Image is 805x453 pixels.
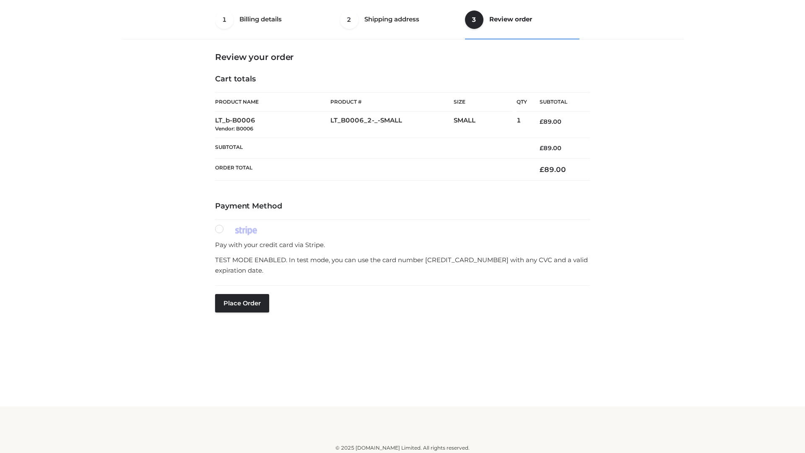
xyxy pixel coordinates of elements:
[215,159,527,181] th: Order Total
[215,52,590,62] h3: Review your order
[125,444,680,452] div: © 2025 [DOMAIN_NAME] Limited. All rights reserved.
[454,93,512,112] th: Size
[215,294,269,312] button: Place order
[330,92,454,112] th: Product #
[215,92,330,112] th: Product Name
[215,75,590,84] h4: Cart totals
[454,112,517,138] td: SMALL
[540,118,561,125] bdi: 89.00
[215,255,590,276] p: TEST MODE ENABLED. In test mode, you can use the card number [CREDIT_CARD_NUMBER] with any CVC an...
[540,165,544,174] span: £
[215,112,330,138] td: LT_b-B0006
[540,144,543,152] span: £
[517,92,527,112] th: Qty
[540,118,543,125] span: £
[330,112,454,138] td: LT_B0006_2-_-SMALL
[215,125,253,132] small: Vendor: B0006
[215,240,590,250] p: Pay with your credit card via Stripe.
[540,144,561,152] bdi: 89.00
[517,112,527,138] td: 1
[527,93,590,112] th: Subtotal
[215,202,590,211] h4: Payment Method
[215,138,527,158] th: Subtotal
[540,165,566,174] bdi: 89.00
